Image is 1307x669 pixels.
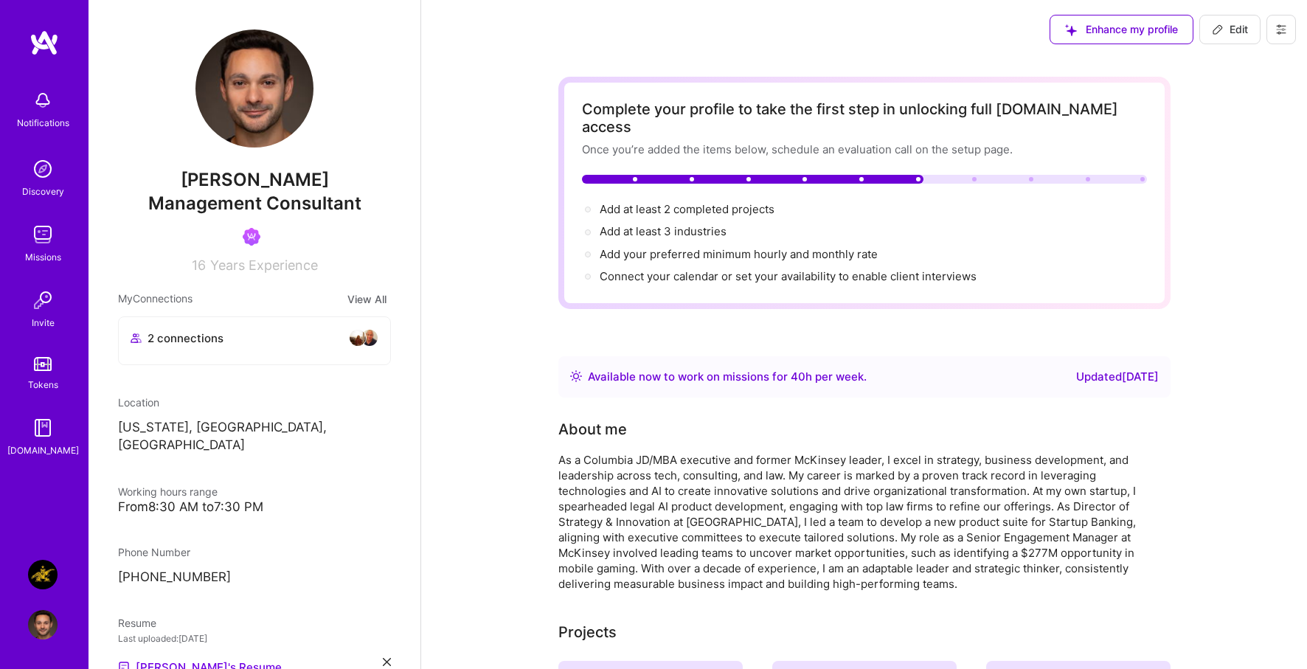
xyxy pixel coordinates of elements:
[28,285,58,315] img: Invite
[24,560,61,589] a: Anheuser-Busch: AI Data Science Platform
[600,247,878,261] span: Add your preferred minimum hourly and monthly rate
[118,316,391,365] button: 2 connectionsavataravatar
[118,617,156,629] span: Resume
[118,631,391,646] div: Last uploaded: [DATE]
[343,291,391,308] button: View All
[383,658,391,666] i: icon Close
[1050,15,1193,44] button: Enhance my profile
[600,269,977,283] span: Connect your calendar or set your availability to enable client interviews
[1212,22,1248,37] span: Edit
[349,329,367,347] img: avatar
[28,413,58,443] img: guide book
[131,333,142,344] i: icon Collaborator
[24,610,61,639] a: User Avatar
[28,560,58,589] img: Anheuser-Busch: AI Data Science Platform
[118,569,391,586] p: [PHONE_NUMBER]
[243,228,260,246] img: Been on Mission
[28,377,58,392] div: Tokens
[558,621,617,643] div: Projects
[118,485,218,498] span: Working hours range
[1076,368,1159,386] div: Updated [DATE]
[582,142,1147,157] div: Once you’re added the items below, schedule an evaluation call on the setup page.
[600,224,727,238] span: Add at least 3 industries
[118,546,190,558] span: Phone Number
[28,610,58,639] img: User Avatar
[570,370,582,382] img: Availability
[195,30,313,148] img: User Avatar
[558,418,627,440] div: About me
[582,100,1147,136] div: Complete your profile to take the first step in unlocking full [DOMAIN_NAME] access
[34,357,52,371] img: tokens
[588,368,867,386] div: Available now to work on missions for h per week .
[22,184,64,199] div: Discovery
[7,443,79,458] div: [DOMAIN_NAME]
[25,249,61,265] div: Missions
[1065,22,1178,37] span: Enhance my profile
[1065,24,1077,36] i: icon SuggestedTeams
[791,370,805,384] span: 40
[17,115,69,131] div: Notifications
[361,329,378,347] img: avatar
[118,169,391,191] span: [PERSON_NAME]
[1199,15,1261,44] button: Edit
[148,330,223,346] span: 2 connections
[558,452,1148,592] div: As a Columbia JD/MBA executive and former McKinsey leader, I excel in strategy, business developm...
[28,86,58,115] img: bell
[210,257,318,273] span: Years Experience
[32,315,55,330] div: Invite
[192,257,206,273] span: 16
[118,395,391,410] div: Location
[28,154,58,184] img: discovery
[30,30,59,56] img: logo
[600,202,774,216] span: Add at least 2 completed projects
[118,419,391,454] p: [US_STATE], [GEOGRAPHIC_DATA], [GEOGRAPHIC_DATA]
[118,499,391,515] div: From 8:30 AM to 7:30 PM
[118,291,193,308] span: My Connections
[28,220,58,249] img: teamwork
[148,193,361,214] span: Management Consultant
